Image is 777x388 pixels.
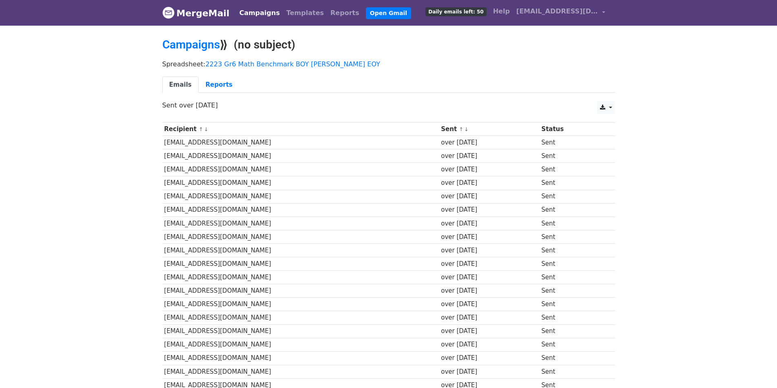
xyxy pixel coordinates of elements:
a: ↑ [459,126,463,132]
div: over [DATE] [441,151,538,161]
div: over [DATE] [441,178,538,188]
img: MergeMail logo [162,7,175,19]
td: Sent [540,243,605,257]
div: over [DATE] [441,273,538,282]
a: MergeMail [162,4,230,22]
td: Sent [540,136,605,149]
div: over [DATE] [441,219,538,228]
a: Templates [283,5,327,21]
div: over [DATE] [441,353,538,363]
div: over [DATE] [441,327,538,336]
td: [EMAIL_ADDRESS][DOMAIN_NAME] [162,203,439,217]
span: Daily emails left: 50 [425,7,486,16]
a: Reports [199,77,239,93]
td: Sent [540,365,605,378]
a: ↓ [204,126,208,132]
td: [EMAIL_ADDRESS][DOMAIN_NAME] [162,149,439,163]
td: Sent [540,163,605,176]
td: [EMAIL_ADDRESS][DOMAIN_NAME] [162,217,439,230]
a: Reports [327,5,363,21]
div: over [DATE] [441,205,538,215]
td: Sent [540,217,605,230]
td: Sent [540,298,605,311]
a: ↓ [464,126,469,132]
a: Campaigns [236,5,283,21]
td: [EMAIL_ADDRESS][DOMAIN_NAME] [162,338,439,351]
div: over [DATE] [441,165,538,174]
td: Sent [540,271,605,284]
div: over [DATE] [441,340,538,349]
a: Campaigns [162,38,220,51]
td: [EMAIL_ADDRESS][DOMAIN_NAME] [162,190,439,203]
td: [EMAIL_ADDRESS][DOMAIN_NAME] [162,365,439,378]
a: Emails [162,77,199,93]
td: Sent [540,190,605,203]
td: [EMAIL_ADDRESS][DOMAIN_NAME] [162,176,439,190]
a: ↑ [199,126,203,132]
td: Sent [540,351,605,365]
td: [EMAIL_ADDRESS][DOMAIN_NAME] [162,163,439,176]
div: over [DATE] [441,138,538,147]
td: Sent [540,149,605,163]
p: Sent over [DATE] [162,101,615,110]
td: Sent [540,257,605,271]
td: Sent [540,324,605,338]
td: [EMAIL_ADDRESS][DOMAIN_NAME] [162,351,439,365]
td: Sent [540,311,605,324]
a: Help [490,3,513,20]
div: over [DATE] [441,313,538,322]
a: Daily emails left: 50 [422,3,489,20]
a: 2223 Gr6 Math Benchmark BOY [PERSON_NAME] EOY [206,60,380,68]
a: [EMAIL_ADDRESS][DOMAIN_NAME] [513,3,609,22]
div: over [DATE] [441,300,538,309]
td: Sent [540,176,605,190]
td: Sent [540,284,605,298]
td: [EMAIL_ADDRESS][DOMAIN_NAME] [162,284,439,298]
th: Sent [439,123,539,136]
div: over [DATE] [441,286,538,296]
div: over [DATE] [441,232,538,242]
td: [EMAIL_ADDRESS][DOMAIN_NAME] [162,136,439,149]
td: [EMAIL_ADDRESS][DOMAIN_NAME] [162,324,439,338]
td: [EMAIL_ADDRESS][DOMAIN_NAME] [162,271,439,284]
div: over [DATE] [441,246,538,255]
h2: ⟫ (no subject) [162,38,615,52]
div: over [DATE] [441,192,538,201]
td: [EMAIL_ADDRESS][DOMAIN_NAME] [162,257,439,271]
td: [EMAIL_ADDRESS][DOMAIN_NAME] [162,230,439,243]
td: [EMAIL_ADDRESS][DOMAIN_NAME] [162,298,439,311]
td: Sent [540,338,605,351]
td: [EMAIL_ADDRESS][DOMAIN_NAME] [162,311,439,324]
div: over [DATE] [441,259,538,269]
div: over [DATE] [441,367,538,377]
td: Sent [540,230,605,243]
td: [EMAIL_ADDRESS][DOMAIN_NAME] [162,243,439,257]
a: Open Gmail [366,7,411,19]
td: Sent [540,203,605,217]
p: Spreadsheet: [162,60,615,68]
th: Recipient [162,123,439,136]
th: Status [540,123,605,136]
span: [EMAIL_ADDRESS][DOMAIN_NAME] [516,7,598,16]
